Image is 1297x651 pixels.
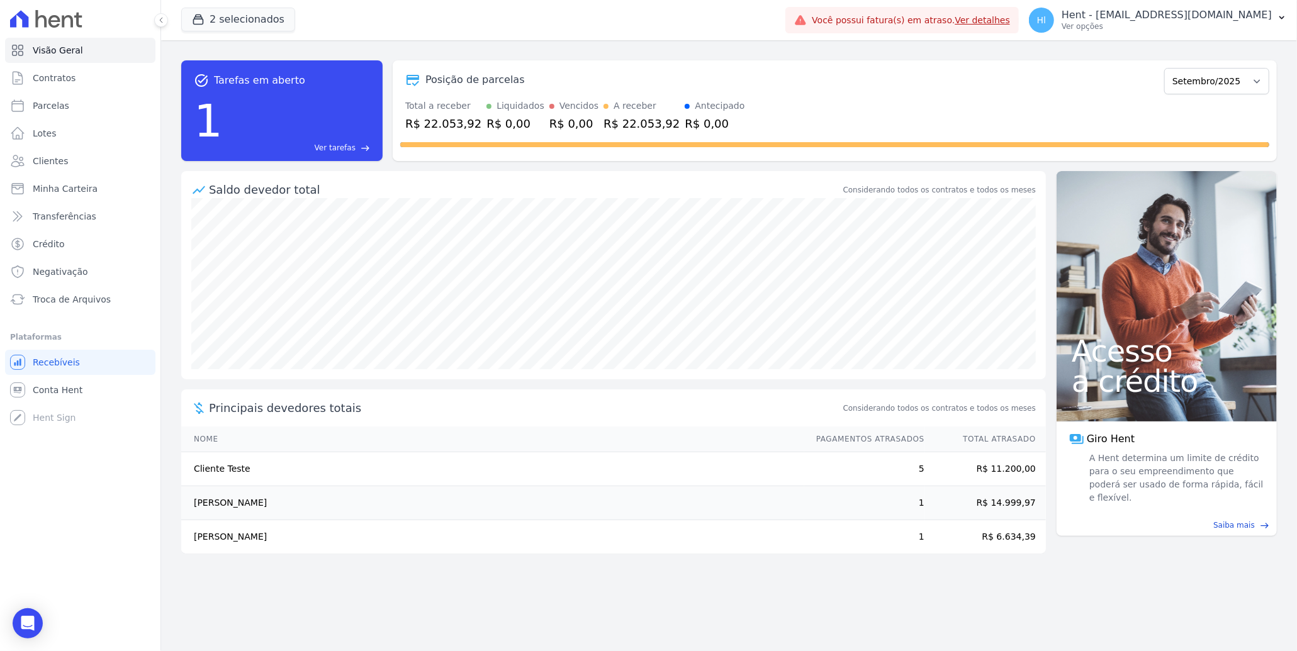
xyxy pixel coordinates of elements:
[804,426,925,452] th: Pagamentos Atrasados
[33,155,68,167] span: Clientes
[181,426,804,452] th: Nome
[5,148,155,174] a: Clientes
[33,265,88,278] span: Negativação
[33,127,57,140] span: Lotes
[559,99,598,113] div: Vencidos
[33,182,98,195] span: Minha Carteira
[5,204,155,229] a: Transferências
[843,403,1036,414] span: Considerando todos os contratos e todos os meses
[604,115,680,132] div: R$ 22.053,92
[5,377,155,403] a: Conta Hent
[5,65,155,91] a: Contratos
[925,426,1046,452] th: Total Atrasado
[1019,3,1297,38] button: Hl Hent - [EMAIL_ADDRESS][DOMAIN_NAME] Ver opções
[804,452,925,486] td: 5
[214,73,305,88] span: Tarefas em aberto
[843,184,1036,196] div: Considerando todos os contratos e todos os meses
[804,486,925,520] td: 1
[1064,520,1269,531] a: Saiba mais east
[361,143,370,153] span: east
[5,121,155,146] a: Lotes
[194,88,223,153] div: 1
[405,115,481,132] div: R$ 22.053,92
[181,486,804,520] td: [PERSON_NAME]
[1062,21,1272,31] p: Ver opções
[10,330,150,345] div: Plataformas
[1213,520,1255,531] span: Saiba mais
[695,99,744,113] div: Antecipado
[812,14,1010,27] span: Você possui fatura(s) em atraso.
[33,356,80,369] span: Recebíveis
[5,38,155,63] a: Visão Geral
[13,608,43,638] div: Open Intercom Messenger
[209,399,841,416] span: Principais devedores totais
[33,44,83,57] span: Visão Geral
[33,99,69,112] span: Parcelas
[549,115,598,132] div: R$ 0,00
[5,231,155,257] a: Crédito
[1072,336,1262,366] span: Acesso
[405,99,481,113] div: Total a receber
[925,520,1046,554] td: R$ 6.634,39
[5,287,155,312] a: Troca de Arquivos
[5,176,155,201] a: Minha Carteira
[486,115,544,132] div: R$ 0,00
[33,293,111,306] span: Troca de Arquivos
[315,142,356,153] span: Ver tarefas
[1087,452,1264,504] span: A Hent determina um limite de crédito para o seu empreendimento que poderá ser usado de forma ráp...
[33,384,82,396] span: Conta Hent
[425,72,525,87] div: Posição de parcelas
[181,8,295,31] button: 2 selecionados
[925,486,1046,520] td: R$ 14.999,97
[1062,9,1272,21] p: Hent - [EMAIL_ADDRESS][DOMAIN_NAME]
[194,73,209,88] span: task_alt
[33,72,76,84] span: Contratos
[1087,431,1135,447] span: Giro Hent
[1037,16,1046,25] span: Hl
[804,520,925,554] td: 1
[5,259,155,284] a: Negativação
[209,181,841,198] div: Saldo devedor total
[181,520,804,554] td: [PERSON_NAME]
[33,238,65,250] span: Crédito
[5,350,155,375] a: Recebíveis
[228,142,370,153] a: Ver tarefas east
[1072,366,1262,396] span: a crédito
[181,452,804,486] td: Cliente Teste
[497,99,544,113] div: Liquidados
[33,210,96,223] span: Transferências
[685,115,744,132] div: R$ 0,00
[5,93,155,118] a: Parcelas
[955,15,1010,25] a: Ver detalhes
[1260,521,1269,530] span: east
[925,452,1046,486] td: R$ 11.200,00
[614,99,656,113] div: A receber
